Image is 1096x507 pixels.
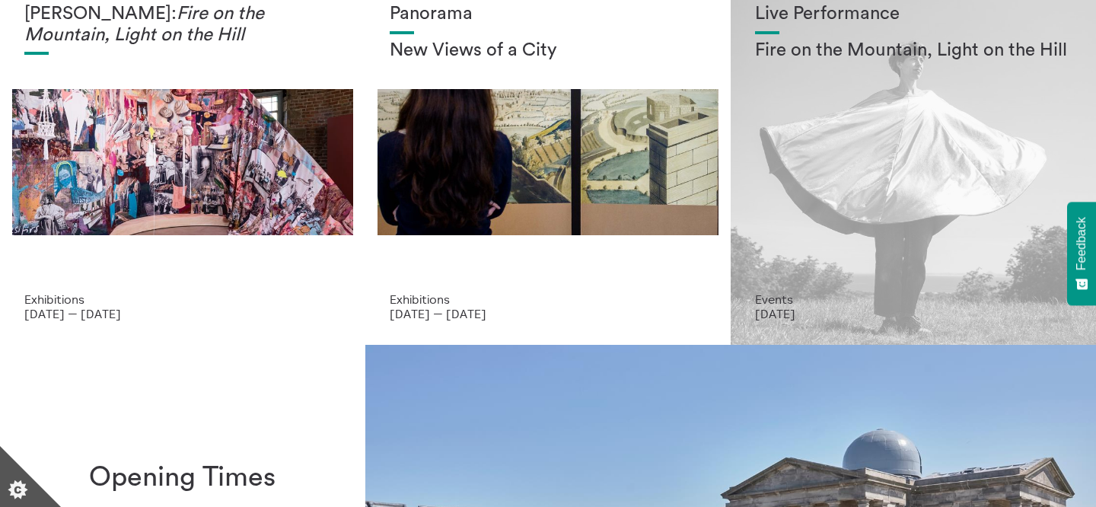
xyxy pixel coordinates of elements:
[24,307,341,320] p: [DATE] — [DATE]
[390,292,706,306] p: Exhibitions
[755,4,1072,25] h1: Live Performance
[755,40,1072,62] h2: Fire on the Mountain, Light on the Hill
[1067,202,1096,305] button: Feedback - Show survey
[390,307,706,320] p: [DATE] — [DATE]
[755,307,1072,320] p: [DATE]
[1075,217,1088,270] span: Feedback
[89,462,276,493] h1: Opening Times
[755,292,1072,306] p: Events
[390,40,706,62] h2: New Views of a City
[390,4,706,25] h1: Panorama
[24,292,341,306] p: Exhibitions
[24,5,264,44] em: Fire on the Mountain, Light on the Hill
[24,4,341,46] h1: [PERSON_NAME]:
